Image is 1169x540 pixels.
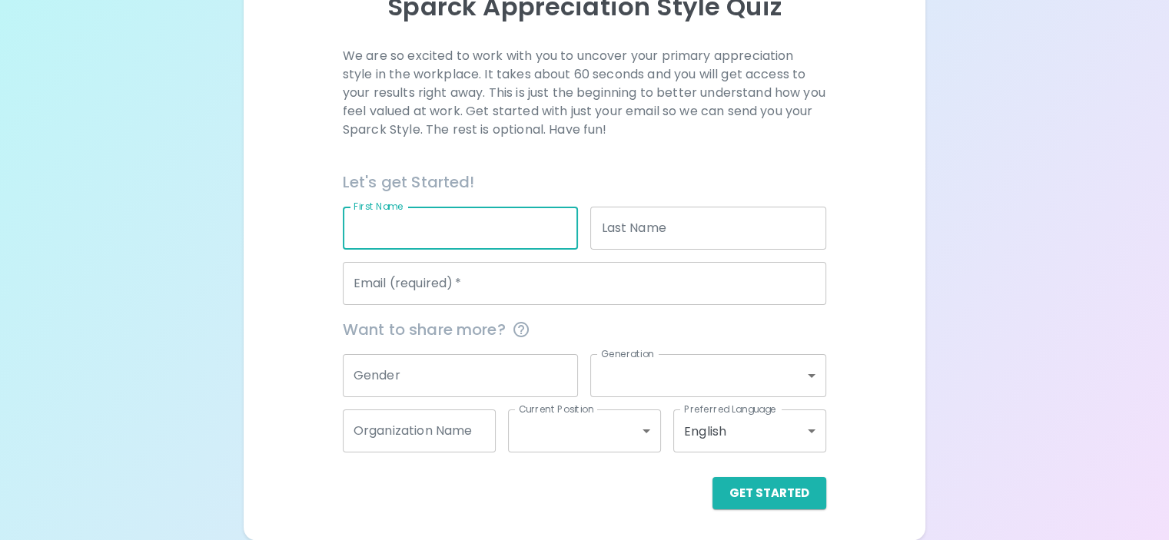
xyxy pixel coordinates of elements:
label: First Name [354,200,404,213]
button: Get Started [712,477,826,509]
p: We are so excited to work with you to uncover your primary appreciation style in the workplace. I... [343,47,826,139]
svg: This information is completely confidential and only used for aggregated appreciation studies at ... [512,320,530,339]
div: English [673,409,826,452]
label: Current Position [519,403,593,416]
label: Generation [601,347,654,360]
span: Want to share more? [343,317,826,342]
label: Preferred Language [684,403,776,416]
h6: Let's get Started! [343,170,826,194]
